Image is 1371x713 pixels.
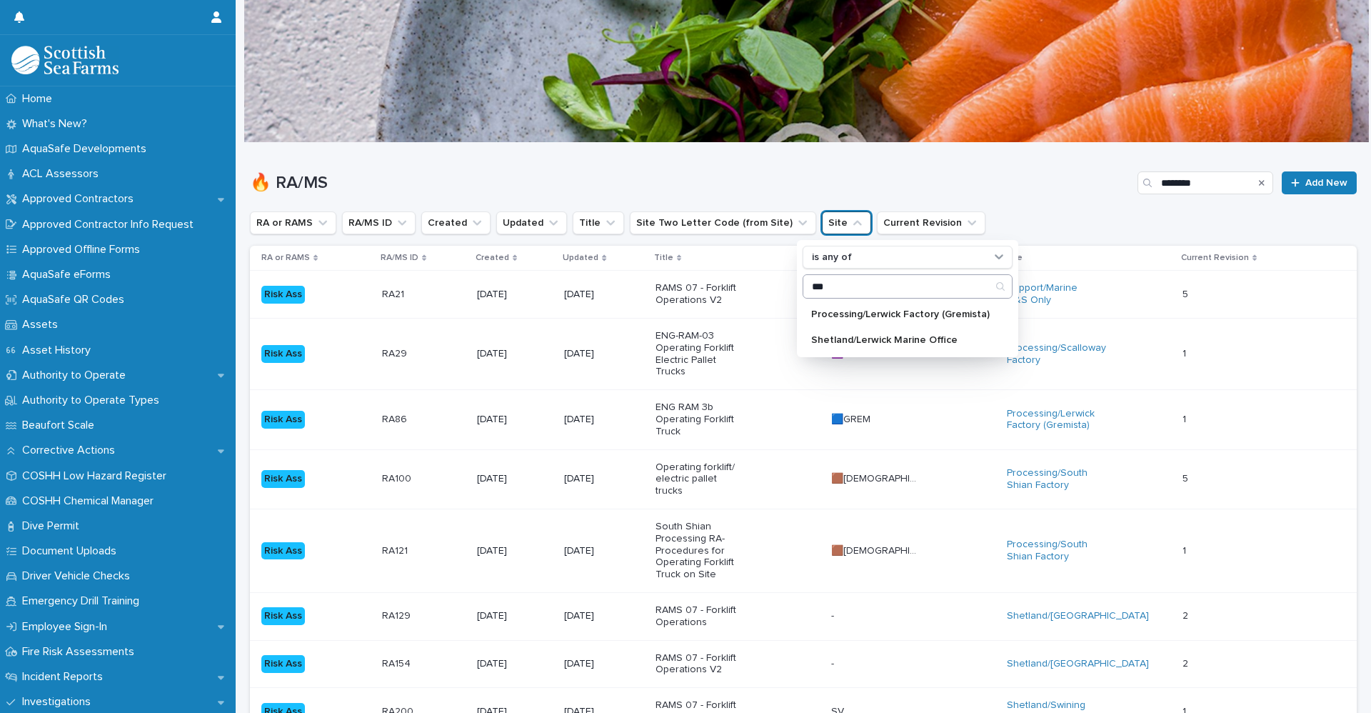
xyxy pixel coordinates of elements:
div: Risk Ass [261,655,305,673]
p: [DATE] [564,414,644,426]
p: [DATE] [564,545,644,557]
p: [DATE] [477,289,553,301]
p: Emergency Drill Training [16,594,151,608]
p: RA100 [382,470,414,485]
p: Fire Risk Assessments [16,645,146,659]
p: 🟫[DEMOGRAPHIC_DATA] [831,470,923,485]
p: [DATE] [477,473,553,485]
button: Site Two Letter Code (from Site) [630,211,816,234]
p: 1 [1182,345,1189,360]
div: Risk Ass [261,345,305,363]
p: AquaSafe QR Codes [16,293,136,306]
p: [DATE] [477,348,553,360]
p: RA154 [382,655,413,670]
p: ENG-RAM-03 Operating Forklift Electric Pallet Trucks [656,330,745,378]
button: RA or RAMS [250,211,336,234]
p: [DATE] [564,473,644,485]
div: Risk Ass [261,607,305,625]
p: Approved Contractor Info Request [16,218,205,231]
p: RA29 [382,345,410,360]
img: bPIBxiqnSb2ggTQWdOVV [11,46,119,74]
h1: 🔥 RA/MS [250,173,1132,194]
tr: Risk AssRA154RA154 [DATE][DATE]RAMS 07 - Forklift Operations V2-- Shetland/[GEOGRAPHIC_DATA] 22 [250,640,1357,688]
p: Current Revision [1181,250,1249,266]
p: 🟫[DEMOGRAPHIC_DATA] [831,542,923,557]
tr: Risk AssRA121RA121 [DATE][DATE]South Shian Processing RA- Procedures for Operating Forklift Truck... [250,509,1357,592]
p: ENG RAM 3b Operating Forklift Truck [656,402,745,437]
p: Corrective Actions [16,444,126,457]
button: Site [822,211,871,234]
p: 2 [1182,655,1191,670]
button: Created [421,211,491,234]
p: COSHH Low Hazard Register [16,469,178,483]
p: is any of [812,251,852,264]
a: Support/Marine H&S Only [1007,282,1096,306]
a: Processing/Scalloway Factory [1007,342,1106,367]
tr: Risk AssRA86RA86 [DATE][DATE]ENG RAM 3b Operating Forklift Truck🟦GREM🟦GREM Processing/Lerwick Fac... [250,390,1357,449]
p: Shetland/Lerwick Marine Office [811,335,990,345]
p: [DATE] [477,414,553,426]
p: Assets [16,318,69,331]
p: RA21 [382,286,407,301]
p: Approved Contractors [16,192,145,206]
p: ACL Assessors [16,167,110,181]
p: What's New? [16,117,99,131]
p: RAMS 07 - Forklift Operations V2 [656,282,745,306]
p: 2 [1182,607,1191,622]
p: RA121 [382,542,411,557]
button: Updated [496,211,567,234]
p: South Shian Processing RA- Procedures for Operating Forklift Truck on Site [656,521,745,581]
button: Current Revision [877,211,985,234]
p: Operating forklift/ electric pallet trucks [656,462,745,497]
p: AquaSafe Developments [16,142,158,156]
p: Processing/Lerwick Factory (Gremista) [811,309,990,319]
p: RA129 [382,607,413,622]
p: [DATE] [477,610,553,622]
p: Incident Reports [16,670,114,684]
p: 1 [1182,411,1189,426]
div: Search [803,274,1013,299]
p: 🟦GREM [831,411,873,426]
div: Risk Ass [261,470,305,488]
a: Processing/Lerwick Factory (Gremista) [1007,408,1096,432]
tr: Risk AssRA21RA21 [DATE][DATE]RAMS 07 - Forklift Operations V2⬛MARINE⬛MARINE Support/Marine H&S On... [250,271,1357,319]
p: RAMS 07 - Forklift Operations V2 [656,652,745,677]
tr: Risk AssRA129RA129 [DATE][DATE]RAMS 07 - Forklift Operations-- Shetland/[GEOGRAPHIC_DATA] 22 [250,592,1357,640]
p: Investigations [16,695,102,709]
tr: Risk AssRA29RA29 [DATE][DATE]ENG-RAM-03 Operating Forklift Electric Pallet Trucks🟪SCAL🟪SCAL Proce... [250,318,1357,389]
p: [DATE] [564,289,644,301]
div: Risk Ass [261,542,305,560]
p: Driver Vehicle Checks [16,569,141,583]
tr: Risk AssRA100RA100 [DATE][DATE]Operating forklift/ electric pallet trucks🟫[DEMOGRAPHIC_DATA]🟫[DEM... [250,449,1357,509]
p: [DATE] [477,658,553,670]
p: RA86 [382,411,410,426]
div: Risk Ass [261,411,305,429]
p: Beaufort Scale [16,419,106,432]
p: Dive Permit [16,519,91,533]
p: Document Uploads [16,544,128,558]
p: Employee Sign-In [16,620,119,634]
p: - [831,655,837,670]
p: Home [16,92,64,106]
p: Authority to Operate Types [16,394,171,407]
p: 1 [1182,542,1189,557]
p: AquaSafe eForms [16,268,122,281]
p: COSHH Chemical Manager [16,494,165,508]
p: RA/MS ID [381,250,418,266]
button: Title [573,211,624,234]
a: Processing/South Shian Factory [1007,539,1096,563]
p: Updated [563,250,598,266]
p: 5 [1182,470,1191,485]
p: Created [476,250,509,266]
div: Risk Ass [261,286,305,304]
a: Processing/South Shian Factory [1007,467,1096,492]
p: [DATE] [564,658,644,670]
p: [DATE] [477,545,553,557]
input: Search [803,275,1012,298]
p: RA or RAMS [261,250,310,266]
a: Shetland/[GEOGRAPHIC_DATA] [1007,610,1149,622]
p: [DATE] [564,348,644,360]
p: - [831,607,837,622]
input: Search [1138,171,1273,194]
